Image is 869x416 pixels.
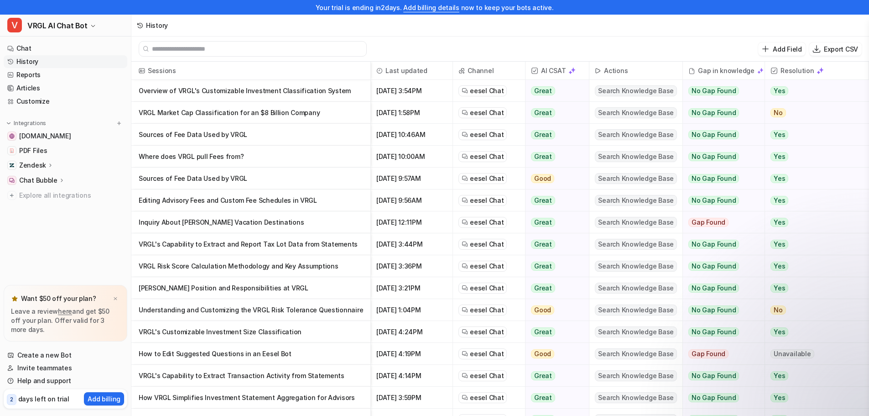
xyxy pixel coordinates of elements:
a: eesel Chat [462,108,504,117]
span: Search Knowledge Base [595,239,677,250]
p: VRGL Market Cap Classification for an $8 Billion Company [139,102,363,124]
span: Search Knowledge Base [595,173,677,184]
img: star [11,295,18,302]
span: [DATE] 4:19PM [375,343,449,365]
p: Understanding and Customizing the VRGL Risk Tolerance Questionnaire [139,299,363,321]
span: Search Knowledge Base [595,129,677,140]
span: No Gap Found [688,305,739,315]
a: eesel Chat [462,349,504,358]
span: Yes [770,218,788,227]
span: eesel Chat [470,218,504,227]
button: Integrations [4,119,49,128]
span: Yes [770,196,788,205]
a: eesel Chat [462,86,504,95]
button: Great [526,146,583,168]
span: Search Knowledge Base [595,85,677,96]
span: Search Knowledge Base [595,283,677,294]
button: No Gap Found [683,146,758,168]
button: Great [526,233,583,255]
span: No [770,108,786,117]
span: [DATE] 10:00AM [375,146,449,168]
span: Great [531,371,555,380]
p: 2 [10,395,13,404]
span: Yes [770,327,788,337]
span: No Gap Found [688,393,739,402]
span: Channel [457,62,521,80]
a: eesel Chat [462,393,504,402]
span: Good [531,174,554,183]
span: [DATE] 4:24PM [375,321,449,343]
span: No Gap Found [688,130,739,139]
a: Chat [4,42,127,55]
button: No Gap Found [683,299,758,321]
span: Search Knowledge Base [595,392,677,403]
p: Zendesk [19,161,46,170]
img: eeselChat [462,197,468,204]
button: No [765,299,860,321]
img: explore all integrations [7,191,16,200]
span: [DATE] 9:57AM [375,168,449,190]
a: PDF FilesPDF Files [4,144,127,157]
a: Help and support [4,374,127,387]
button: Great [526,211,583,233]
img: eeselChat [462,88,468,94]
span: Great [531,86,555,95]
button: Yes [765,80,860,102]
span: No Gap Found [688,108,739,117]
p: Overview of VRGL's Customizable Investment Classification System [139,80,363,102]
span: No Gap Found [688,371,739,380]
a: eesel Chat [462,262,504,271]
img: eeselChat [462,263,468,269]
button: Good [526,299,583,321]
span: eesel Chat [470,284,504,293]
span: [DATE] 10:46AM [375,124,449,146]
img: Zendesk [9,163,15,168]
button: Add billing [84,392,124,405]
span: eesel Chat [470,305,504,315]
span: Search Knowledge Base [595,151,677,162]
span: Yes [770,262,788,271]
a: eesel Chat [462,371,504,380]
a: Invite teammates [4,362,127,374]
img: eeselChat [462,351,468,357]
button: No Gap Found [683,387,758,409]
span: Search Knowledge Base [595,195,677,206]
a: Create a new Bot [4,349,127,362]
span: eesel Chat [470,152,504,161]
img: eeselChat [462,110,468,116]
span: [DOMAIN_NAME] [19,132,71,141]
p: Chat Bubble [19,176,57,185]
a: eesel Chat [462,305,504,315]
span: Search Knowledge Base [595,261,677,272]
span: AI CSAT [529,62,585,80]
span: Great [531,152,555,161]
span: Great [531,393,555,402]
span: Search Knowledge Base [595,217,677,228]
span: Search Knowledge Base [595,305,677,316]
a: History [4,55,127,68]
p: How VRGL Simplifies Investment Statement Aggregation for Advisors [139,387,363,409]
span: VRGL AI Chat Bot [27,19,88,32]
button: Yes [765,124,860,146]
h2: Actions [604,62,628,80]
button: Yes [765,277,860,299]
img: expand menu [5,120,12,126]
p: Integrations [14,120,46,127]
span: eesel Chat [470,108,504,117]
span: [DATE] 3:36PM [375,255,449,277]
button: No Gap Found [683,168,758,190]
a: eesel Chat [462,284,504,293]
span: [DATE] 3:59PM [375,387,449,409]
button: No Gap Found [683,255,758,277]
span: eesel Chat [470,262,504,271]
p: Where does VRGL pull Fees from? [139,146,363,168]
button: Good [526,343,583,365]
button: Great [526,321,583,343]
a: Add billing details [403,4,459,11]
p: Add billing [88,394,120,404]
a: eesel Chat [462,327,504,337]
button: Great [526,102,583,124]
p: VRGL Risk Score Calculation Methodology and Key Assumptions [139,255,363,277]
img: eeselChat [462,219,468,226]
span: Gap Found [688,218,729,227]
